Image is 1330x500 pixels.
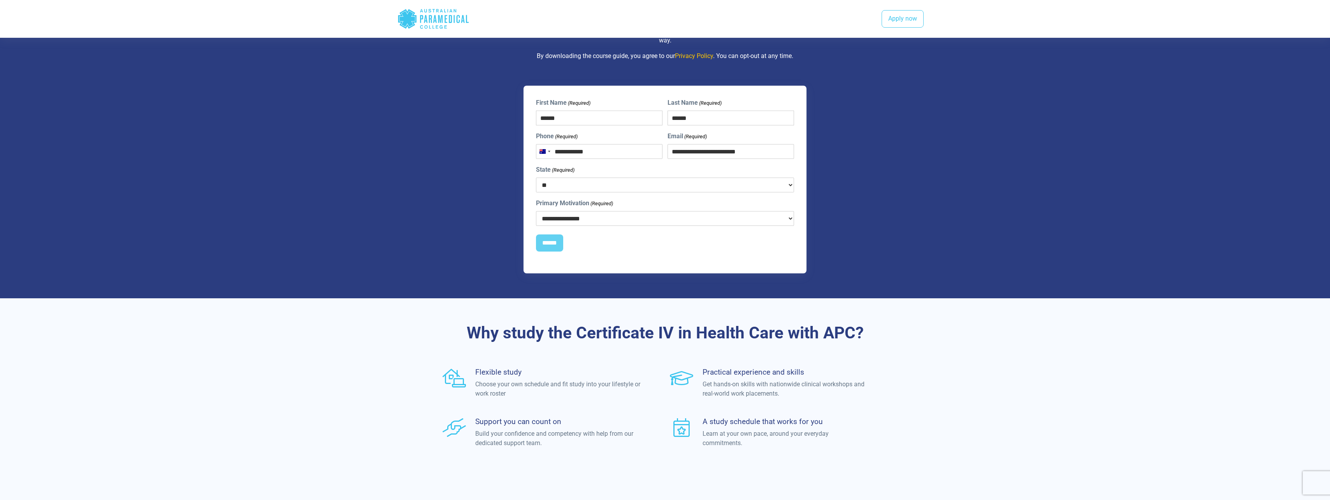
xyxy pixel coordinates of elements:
span: (Required) [567,99,590,107]
label: Primary Motivation [536,199,613,208]
p: Learn at your own pace, around your everyday commitments. [703,429,869,448]
span: (Required) [684,133,707,141]
span: (Required) [699,99,722,107]
label: Phone [536,132,578,141]
h3: Why study the Certificate IV in Health Care with APC? [437,323,893,343]
div: Australian Paramedical College [397,6,469,32]
label: Last Name [668,98,722,107]
p: By downloading the course guide, you agree to our . You can opt-out at any time. [437,51,893,61]
label: State [536,165,575,174]
h4: Practical experience and skills [703,368,869,377]
label: Email [668,132,707,141]
span: (Required) [551,166,575,174]
h4: A study schedule that works for you [703,417,869,426]
a: Privacy Policy [675,52,713,60]
span: (Required) [590,200,613,208]
span: (Required) [554,133,578,141]
p: Choose your own schedule and fit study into your lifestyle or work roster [475,380,641,398]
a: Apply now [882,10,924,28]
p: Build your confidence and competency with help from our dedicated support team. [475,429,641,448]
p: Get hands-on skills with nationwide clinical workshops and real-world work placements. [703,380,869,398]
label: First Name [536,98,590,107]
button: Selected country [536,144,553,158]
h4: Support you can count on [475,417,641,426]
h4: Flexible study [475,368,641,377]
